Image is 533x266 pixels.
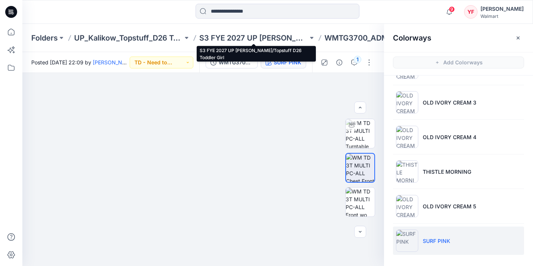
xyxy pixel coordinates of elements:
div: 1 [354,56,361,63]
a: [PERSON_NAME] [93,59,136,65]
span: 9 [449,6,455,12]
img: OLD IVORY CREAM 3 [396,91,418,113]
p: WMTG3700_ADM CAMI DRESS W. SS SETS [324,33,433,43]
img: OLD IVORY CREAM 4 [396,126,418,148]
div: SURF PINK [274,58,301,67]
p: OLD IVORY CREAM 5 [423,202,476,210]
img: OLD IVORY CREAM 5 [396,195,418,217]
div: YF [464,5,478,19]
p: OLD IVORY CREAM 4 [423,133,476,141]
img: SURF PINK [396,230,418,252]
div: [PERSON_NAME] [480,4,524,13]
img: WM TD 3T MULTI PC-ALL Turntable with Avatar [346,119,375,148]
button: 1 [348,57,360,68]
button: SURF PINK [261,57,306,68]
button: WMTG3700_ADM CAMI DRESS SET SHORT SS 9.25 [206,57,258,68]
div: WMTG3700_ADM CAMI DRESS SET SHORT SS 9.25 [219,58,253,67]
a: UP_Kalikow_Topstuff_D26 Toddler Girls_Dresses & Sets [74,33,183,43]
img: eyJhbGciOiJIUzI1NiIsImtpZCI6IjAiLCJzbHQiOiJzZXMiLCJ0eXAiOiJKV1QifQ.eyJkYXRhIjp7InR5cGUiOiJzdG9yYW... [63,48,344,266]
img: WM TD 3T MULTI PC-ALL Front wo Avatar [346,188,375,217]
button: Details [333,57,345,68]
p: SURF PINK [423,237,450,245]
p: OLD IVORY CREAM 3 [423,99,476,106]
a: Folders [31,33,58,43]
a: S3 FYE 2027 UP [PERSON_NAME]/Topstuff D26 Toddler Girl [199,33,308,43]
img: WM TD 3T MULTI PC-ALL Chest Front [346,154,374,182]
span: Posted [DATE] 22:09 by [31,58,130,66]
img: THISTLE MORNING [396,160,418,183]
h2: Colorways [393,33,431,42]
div: Walmart [480,13,524,19]
p: THISTLE MORNING [423,168,471,176]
